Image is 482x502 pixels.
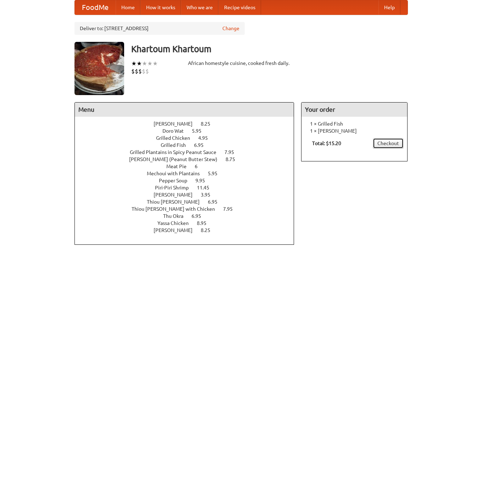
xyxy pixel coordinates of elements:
[154,121,223,127] a: [PERSON_NAME] 8.25
[226,156,242,162] span: 8.75
[154,192,223,198] a: [PERSON_NAME] 3.95
[147,171,207,176] span: Mechoui with Plantains
[208,171,225,176] span: 5.95
[159,178,194,183] span: Pepper Soup
[132,206,246,212] a: Thiou [PERSON_NAME] with Chicken 7.95
[161,142,193,148] span: Grilled Fish
[162,128,215,134] a: Doro Wat 5.95
[74,22,245,35] div: Deliver to: [STREET_ADDRESS]
[192,213,208,219] span: 6.95
[131,60,137,67] li: ★
[157,220,220,226] a: Yassa Chicken 8.95
[154,227,200,233] span: [PERSON_NAME]
[145,67,149,75] li: $
[140,0,181,15] a: How it works
[163,213,214,219] a: Thu Okra 6.95
[132,206,222,212] span: Thiou [PERSON_NAME] with Chicken
[155,185,196,191] span: Piri-Piri Shrimp
[166,164,211,169] a: Meat Pie 6
[156,135,221,141] a: Grilled Chicken 4.95
[154,121,200,127] span: [PERSON_NAME]
[147,60,153,67] li: ★
[130,149,223,155] span: Grilled Plantains in Spicy Peanut Sauce
[131,67,135,75] li: $
[195,178,212,183] span: 9.95
[166,164,194,169] span: Meat Pie
[162,128,191,134] span: Doro Wat
[142,67,145,75] li: $
[130,149,247,155] a: Grilled Plantains in Spicy Peanut Sauce 7.95
[188,60,294,67] div: African homestyle cuisine, cooked fresh daily.
[305,120,404,127] li: 1 × Grilled Fish
[208,199,225,205] span: 6.95
[75,0,116,15] a: FoodMe
[201,227,217,233] span: 8.25
[222,25,239,32] a: Change
[147,199,207,205] span: Thiou [PERSON_NAME]
[225,149,241,155] span: 7.95
[154,227,223,233] a: [PERSON_NAME] 8.25
[159,178,218,183] a: Pepper Soup 9.95
[218,0,261,15] a: Recipe videos
[195,164,205,169] span: 6
[74,42,124,95] img: angular.jpg
[156,135,197,141] span: Grilled Chicken
[305,127,404,134] li: 1 × [PERSON_NAME]
[131,42,408,56] h3: Khartoum Khartoum
[157,220,196,226] span: Yassa Chicken
[301,103,407,117] h4: Your order
[373,138,404,149] a: Checkout
[197,185,216,191] span: 11.45
[142,60,147,67] li: ★
[223,206,240,212] span: 7.95
[163,213,190,219] span: Thu Okra
[198,135,215,141] span: 4.95
[378,0,400,15] a: Help
[194,142,211,148] span: 6.95
[201,121,217,127] span: 8.25
[129,156,248,162] a: [PERSON_NAME] (Peanut Butter Stew) 8.75
[161,142,217,148] a: Grilled Fish 6.95
[155,185,222,191] a: Piri-Piri Shrimp 11.45
[192,128,209,134] span: 5.95
[129,156,225,162] span: [PERSON_NAME] (Peanut Butter Stew)
[154,192,200,198] span: [PERSON_NAME]
[312,140,341,146] b: Total: $15.20
[197,220,214,226] span: 8.95
[147,171,231,176] a: Mechoui with Plantains 5.95
[116,0,140,15] a: Home
[75,103,294,117] h4: Menu
[153,60,158,67] li: ★
[135,67,138,75] li: $
[181,0,218,15] a: Who we are
[147,199,231,205] a: Thiou [PERSON_NAME] 6.95
[138,67,142,75] li: $
[137,60,142,67] li: ★
[201,192,217,198] span: 3.95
